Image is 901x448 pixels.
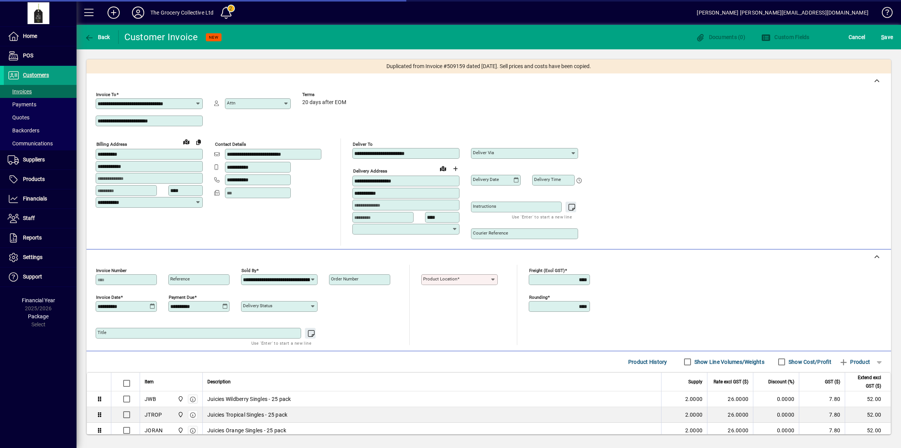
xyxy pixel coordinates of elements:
[714,378,748,386] span: Rate excl GST ($)
[876,2,891,26] a: Knowledge Base
[529,295,547,300] mat-label: Rounding
[473,230,508,236] mat-label: Courier Reference
[437,162,449,174] a: View on map
[8,140,53,147] span: Communications
[849,31,865,43] span: Cancel
[23,72,49,78] span: Customers
[473,204,496,209] mat-label: Instructions
[150,7,214,19] div: The Grocery Collective Ltd
[850,373,881,390] span: Extend excl GST ($)
[331,276,358,282] mat-label: Order number
[23,215,35,221] span: Staff
[169,295,194,300] mat-label: Payment due
[768,378,794,386] span: Discount (%)
[96,295,121,300] mat-label: Invoice date
[4,98,77,111] a: Payments
[512,212,572,221] mat-hint: Use 'Enter' to start a new line
[799,407,845,423] td: 7.80
[688,378,702,386] span: Supply
[4,124,77,137] a: Backorders
[23,52,33,59] span: POS
[625,355,670,369] button: Product History
[8,101,36,108] span: Payments
[302,99,346,106] span: 20 days after EOM
[697,7,868,19] div: [PERSON_NAME] [PERSON_NAME][EMAIL_ADDRESS][DOMAIN_NAME]
[8,114,29,121] span: Quotes
[83,30,112,44] button: Back
[4,150,77,169] a: Suppliers
[628,356,667,368] span: Product History
[85,34,110,40] span: Back
[4,248,77,267] a: Settings
[23,195,47,202] span: Financials
[881,34,884,40] span: S
[753,391,799,407] td: 0.0000
[96,92,116,97] mat-label: Invoice To
[4,228,77,248] a: Reports
[845,407,891,423] td: 52.00
[126,6,150,20] button: Profile
[845,391,891,407] td: 52.00
[839,356,870,368] span: Product
[423,276,457,282] mat-label: Product location
[77,30,119,44] app-page-header-button: Back
[473,150,494,155] mat-label: Deliver via
[529,268,565,273] mat-label: Freight (excl GST)
[712,395,748,403] div: 26.0000
[473,177,499,182] mat-label: Delivery date
[170,276,190,282] mat-label: Reference
[712,427,748,434] div: 26.0000
[8,127,39,134] span: Backorders
[835,355,874,369] button: Product
[4,111,77,124] a: Quotes
[4,137,77,150] a: Communications
[693,358,764,366] label: Show Line Volumes/Weights
[180,135,192,148] a: View on map
[98,330,106,335] mat-label: Title
[449,163,461,175] button: Choose address
[799,423,845,438] td: 7.80
[4,170,77,189] a: Products
[386,62,591,70] span: Duplicated from Invoice #509159 dated [DATE]. Sell prices and costs have been copied.
[243,303,272,308] mat-label: Delivery status
[227,100,235,106] mat-label: Attn
[825,378,840,386] span: GST ($)
[23,156,45,163] span: Suppliers
[685,427,703,434] span: 2.0000
[145,395,156,403] div: JWB
[22,297,55,303] span: Financial Year
[101,6,126,20] button: Add
[799,391,845,407] td: 7.80
[4,189,77,209] a: Financials
[753,407,799,423] td: 0.0000
[4,46,77,65] a: POS
[23,274,42,280] span: Support
[207,411,288,419] span: Juicies Tropical Singles - 25 pack
[685,411,703,419] span: 2.0000
[753,423,799,438] td: 0.0000
[694,30,747,44] button: Documents (0)
[192,136,205,148] button: Copy to Delivery address
[251,339,311,347] mat-hint: Use 'Enter' to start a new line
[176,395,184,403] span: 4/75 Apollo Drive
[712,411,748,419] div: 26.0000
[4,267,77,287] a: Support
[207,427,286,434] span: Juicies Orange Singles - 25 pack
[8,88,32,94] span: Invoices
[28,313,49,319] span: Package
[176,411,184,419] span: 4/75 Apollo Drive
[23,235,42,241] span: Reports
[207,395,291,403] span: Juicies Wildberry Singles - 25 pack
[879,30,895,44] button: Save
[209,35,218,40] span: NEW
[759,30,811,44] button: Custom Fields
[4,27,77,46] a: Home
[23,176,45,182] span: Products
[241,268,256,273] mat-label: Sold by
[4,209,77,228] a: Staff
[534,177,561,182] mat-label: Delivery time
[847,30,867,44] button: Cancel
[685,395,703,403] span: 2.0000
[696,34,745,40] span: Documents (0)
[145,378,154,386] span: Item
